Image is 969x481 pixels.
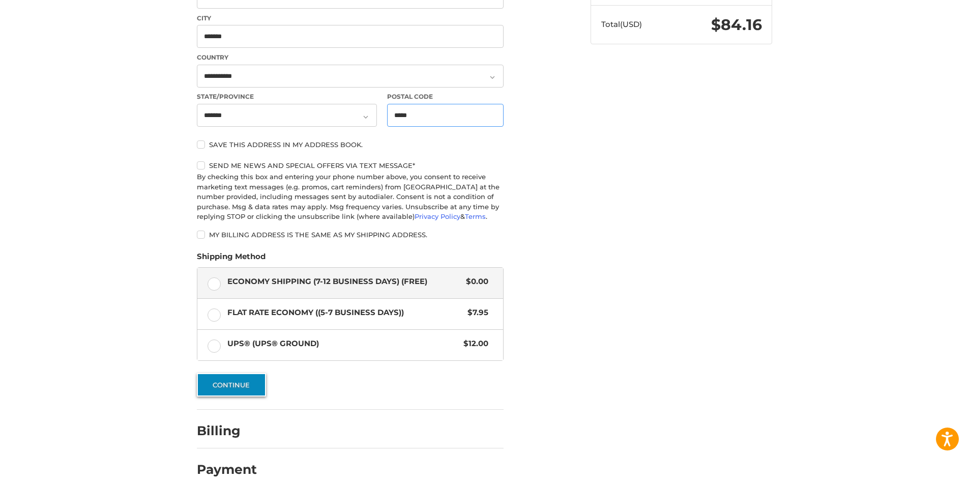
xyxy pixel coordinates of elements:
span: Total (USD) [601,19,642,29]
a: Terms [465,212,486,220]
label: Send me news and special offers via text message* [197,161,504,169]
span: UPS® (UPS® Ground) [227,338,459,350]
label: City [197,14,504,23]
span: Economy Shipping (7-12 Business Days) (Free) [227,276,461,288]
a: Privacy Policy [415,212,460,220]
span: $0.00 [461,276,488,288]
span: $84.16 [711,15,762,34]
label: Country [197,53,504,62]
label: Postal Code [387,92,504,101]
span: $12.00 [458,338,488,350]
span: Flat Rate Economy ((5-7 Business Days)) [227,307,463,319]
h2: Payment [197,462,257,477]
span: $7.95 [462,307,488,319]
label: State/Province [197,92,377,101]
label: My billing address is the same as my shipping address. [197,231,504,239]
h2: Billing [197,423,256,439]
div: By checking this box and entering your phone number above, you consent to receive marketing text ... [197,172,504,222]
label: Save this address in my address book. [197,140,504,149]
legend: Shipping Method [197,251,266,267]
button: Continue [197,373,266,397]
